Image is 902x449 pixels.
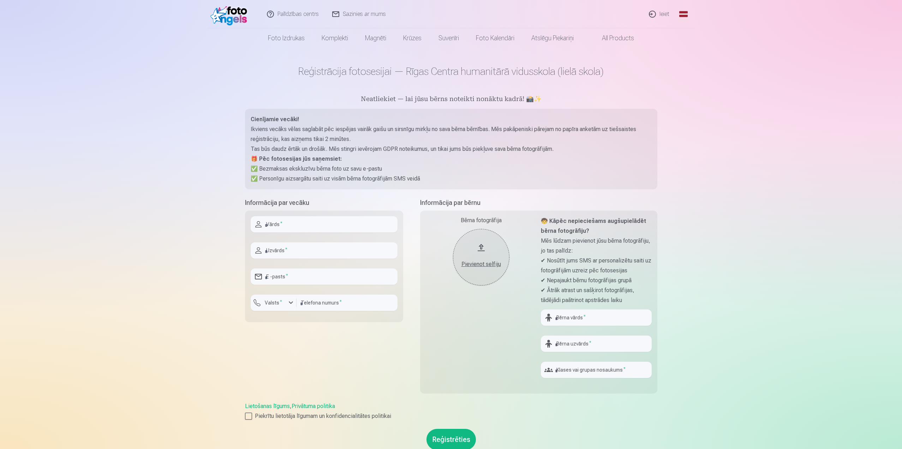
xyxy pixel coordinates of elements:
a: Komplekti [313,28,357,48]
a: Atslēgu piekariņi [523,28,582,48]
label: Piekrītu lietotāja līgumam un konfidencialitātes politikai [245,412,657,420]
a: Suvenīri [430,28,467,48]
p: ✔ Ātrāk atrast un sašķirot fotogrāfijas, tādējādi paātrinot apstrādes laiku [541,285,652,305]
a: Foto izdrukas [259,28,313,48]
img: /fa1 [210,3,251,25]
h1: Reģistrācija fotosesijai — Rīgas Centra humanitārā vidusskola (lielā skola) [245,65,657,78]
button: Valsts* [251,295,297,311]
p: ✅ Personīgu aizsargātu saiti uz visām bērna fotogrāfijām SMS veidā [251,174,652,184]
a: Magnēti [357,28,395,48]
h5: Informācija par vecāku [245,198,403,208]
a: Krūzes [395,28,430,48]
a: Privātuma politika [292,403,335,409]
div: Bērna fotogrāfija [426,216,537,225]
label: Valsts [262,299,285,306]
a: Foto kalendāri [467,28,523,48]
div: , [245,402,657,420]
strong: 🧒 Kāpēc nepieciešams augšupielādēt bērna fotogrāfiju? [541,218,646,234]
h5: Neatliekiet — lai jūsu bērns noteikti nonāktu kadrā! 📸✨ [245,95,657,105]
p: Tas būs daudz ērtāk un drošāk. Mēs stingri ievērojam GDPR noteikumus, un tikai jums būs piekļuve ... [251,144,652,154]
h5: Informācija par bērnu [420,198,657,208]
p: Ikviens vecāks vēlas saglabāt pēc iespējas vairāk gaišu un sirsnīgu mirkļu no sava bērna bērnības... [251,124,652,144]
p: ✔ Nepajaukt bērnu fotogrāfijas grupā [541,276,652,285]
a: All products [582,28,643,48]
p: ✔ Nosūtīt jums SMS ar personalizētu saiti uz fotogrāfijām uzreiz pēc fotosesijas [541,256,652,276]
button: Pievienot selfiju [453,229,509,285]
p: Mēs lūdzam pievienot jūsu bērna fotogrāfiju, jo tas palīdz: [541,236,652,256]
a: Lietošanas līgums [245,403,290,409]
strong: 🎁 Pēc fotosesijas jūs saņemsiet: [251,155,342,162]
div: Pievienot selfiju [460,260,502,268]
p: ✅ Bezmaksas ekskluzīvu bērna foto uz savu e-pastu [251,164,652,174]
strong: Cienījamie vecāki! [251,116,299,123]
